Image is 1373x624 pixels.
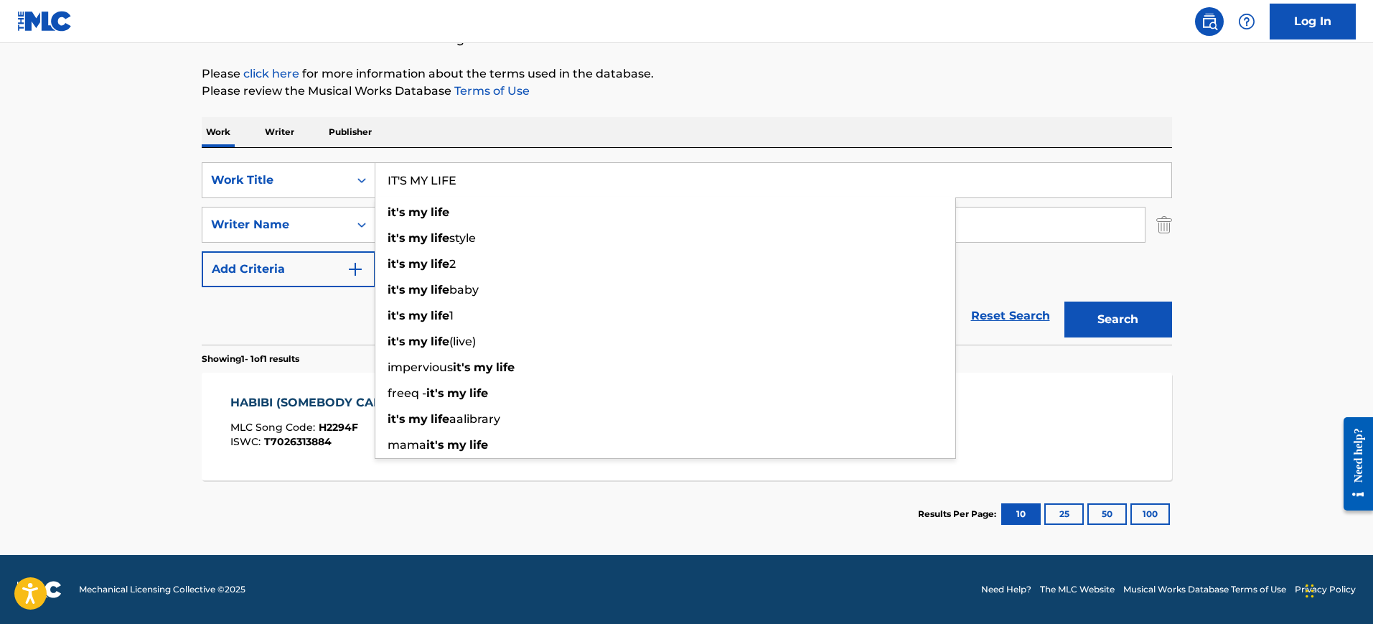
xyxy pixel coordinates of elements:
strong: it's [426,438,444,452]
strong: it's [388,257,406,271]
div: Drag [1306,569,1314,613]
button: 25 [1044,503,1084,525]
p: Please for more information about the terms used in the database. [202,65,1172,83]
span: T7026313884 [264,435,332,448]
img: logo [17,581,62,598]
img: search [1201,13,1218,30]
button: 100 [1130,503,1170,525]
p: Results Per Page: [918,508,1000,521]
strong: life [496,360,515,374]
a: HABIBI (SOMEBODY CALL MY NAME)MLC Song Code:H2294FISWC:T7026313884Writers (2)[PERSON_NAME], [PERS... [202,373,1172,480]
img: help [1238,13,1255,30]
a: Public Search [1195,7,1224,36]
strong: my [408,283,428,297]
img: Delete Criterion [1156,207,1172,243]
strong: life [431,335,449,348]
button: 10 [1001,503,1041,525]
button: Add Criteria [202,251,375,287]
strong: life [431,257,449,271]
span: 2 [449,257,456,271]
strong: life [431,283,449,297]
div: HABIBI (SOMEBODY CALL MY NAME) [230,394,461,411]
p: Publisher [324,117,376,147]
img: MLC Logo [17,11,72,32]
a: Musical Works Database Terms of Use [1123,583,1286,596]
span: Mechanical Licensing Collective © 2025 [79,583,245,596]
p: Showing 1 - 1 of 1 results [202,353,299,365]
a: Reset Search [964,300,1057,332]
strong: my [408,309,428,322]
a: Terms of Use [451,84,530,98]
span: mama [388,438,426,452]
a: Need Help? [981,583,1031,596]
span: H2294F [319,421,358,434]
strong: it's [388,335,406,348]
iframe: Chat Widget [1301,555,1373,624]
strong: life [431,231,449,245]
form: Search Form [202,162,1172,345]
span: freeq - [388,386,426,400]
strong: my [447,438,467,452]
a: click here [243,67,299,80]
button: Search [1064,302,1172,337]
p: Writer [261,117,299,147]
strong: life [431,309,449,322]
span: 1 [449,309,454,322]
span: aalibrary [449,412,500,426]
strong: life [431,205,449,219]
strong: it's [453,360,471,374]
a: Log In [1270,4,1356,39]
div: Writer Name [211,216,340,233]
strong: it's [388,283,406,297]
p: Please review the Musical Works Database [202,83,1172,100]
strong: life [469,386,488,400]
span: MLC Song Code : [230,421,319,434]
a: Privacy Policy [1295,583,1356,596]
img: 9d2ae6d4665cec9f34b9.svg [347,261,364,278]
span: style [449,231,476,245]
strong: it's [426,386,444,400]
strong: my [447,386,467,400]
span: impervious [388,360,453,374]
strong: my [408,257,428,271]
strong: life [431,412,449,426]
div: Work Title [211,172,340,189]
strong: my [408,231,428,245]
strong: life [469,438,488,452]
strong: my [408,335,428,348]
strong: my [408,205,428,219]
p: Work [202,117,235,147]
span: (live) [449,335,476,348]
span: ISWC : [230,435,264,448]
strong: my [408,412,428,426]
iframe: Resource Center [1333,406,1373,522]
strong: it's [388,205,406,219]
strong: it's [388,412,406,426]
strong: it's [388,231,406,245]
a: The MLC Website [1040,583,1115,596]
div: Help [1232,7,1261,36]
button: 50 [1087,503,1127,525]
span: baby [449,283,479,297]
strong: it's [388,309,406,322]
strong: my [474,360,493,374]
